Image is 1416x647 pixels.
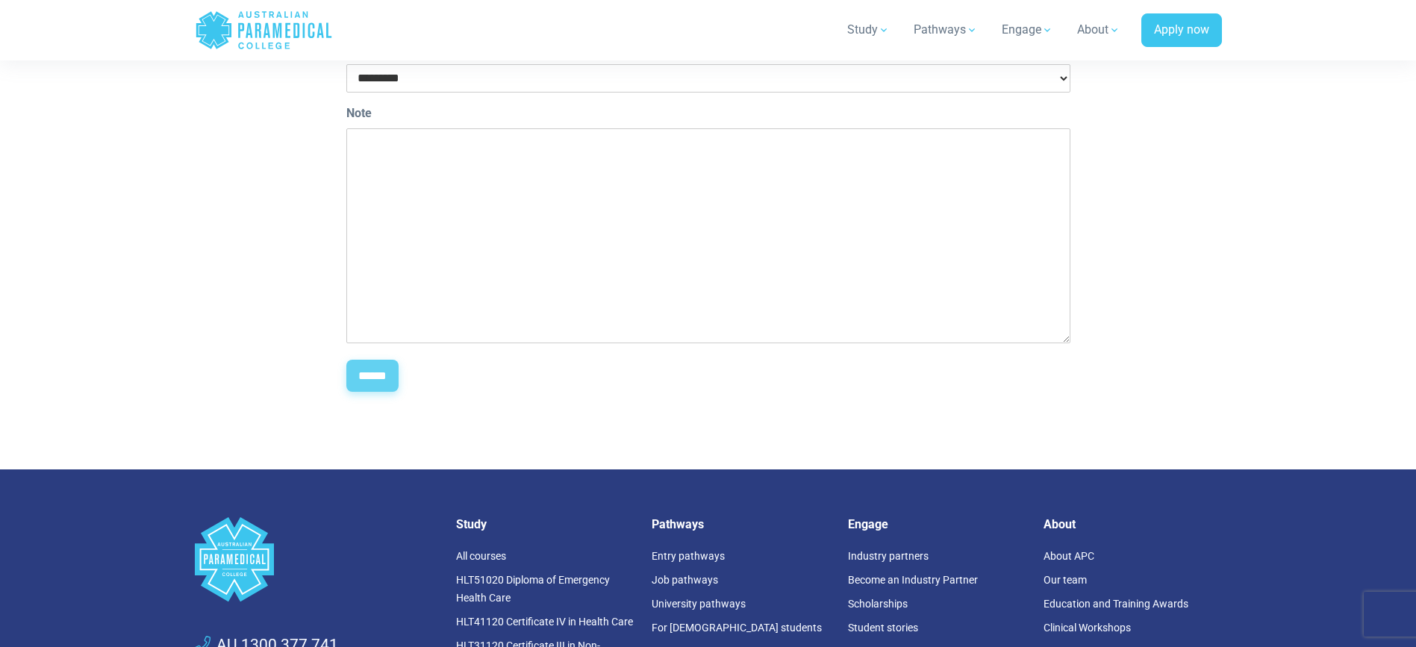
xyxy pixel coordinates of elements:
a: Scholarships [848,598,908,610]
h5: Study [456,517,634,531]
a: Our team [1044,574,1087,586]
a: Job pathways [652,574,718,586]
a: For [DEMOGRAPHIC_DATA] students [652,622,822,634]
a: Space [195,517,438,601]
h5: Pathways [652,517,830,531]
a: Australian Paramedical College [195,6,333,54]
a: University pathways [652,598,746,610]
a: Apply now [1141,13,1222,48]
a: Entry pathways [652,550,725,562]
a: All courses [456,550,506,562]
a: Become an Industry Partner [848,574,978,586]
a: Industry partners [848,550,929,562]
a: About [1068,9,1129,51]
a: Education and Training Awards [1044,598,1188,610]
a: HLT41120 Certificate IV in Health Care [456,616,633,628]
a: About APC [1044,550,1094,562]
a: Engage [993,9,1062,51]
h5: About [1044,517,1222,531]
label: Note [346,104,372,122]
a: Pathways [905,9,987,51]
a: Student stories [848,622,918,634]
a: Clinical Workshops [1044,622,1131,634]
a: Study [838,9,899,51]
h5: Engage [848,517,1026,531]
a: HLT51020 Diploma of Emergency Health Care [456,574,610,604]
